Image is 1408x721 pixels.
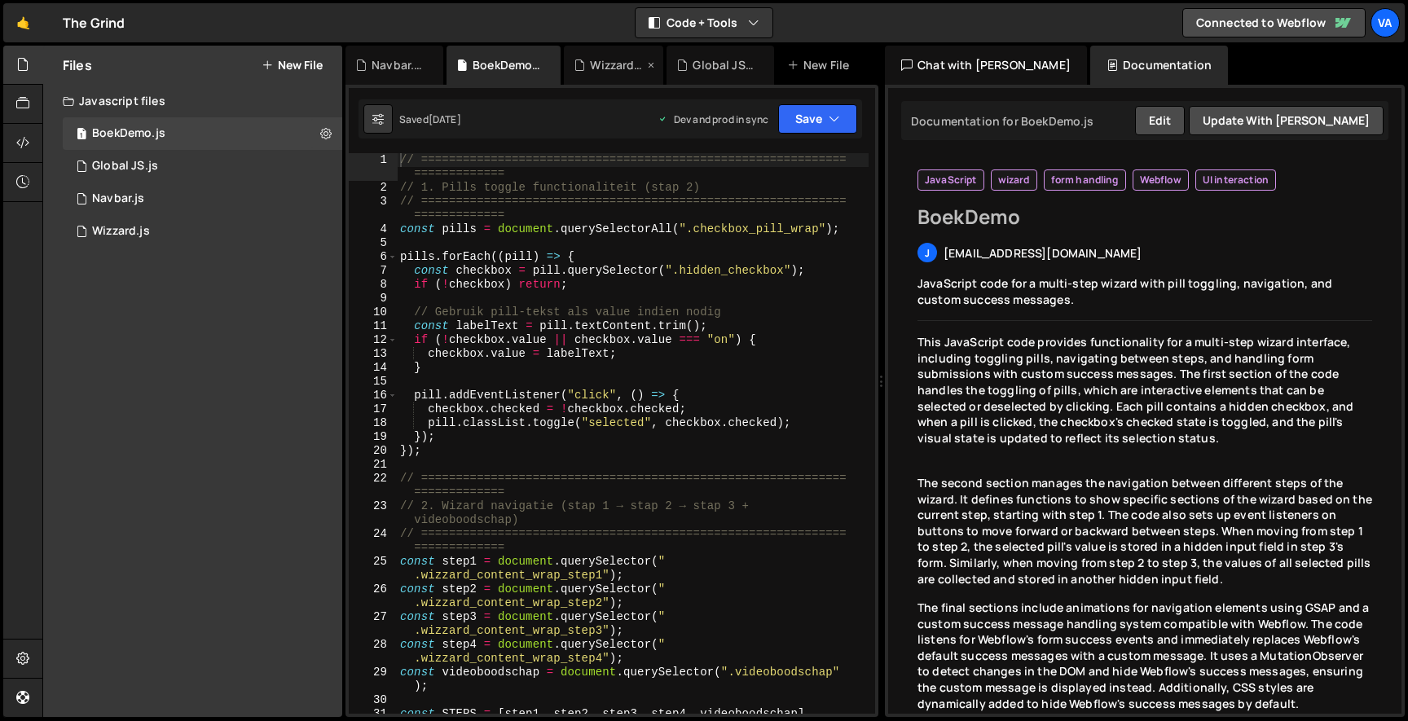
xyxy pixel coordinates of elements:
div: Javascript files [43,85,342,117]
div: Wizzard.js [92,224,150,239]
div: 7 [349,264,398,278]
div: 28 [349,638,398,666]
div: 15 [349,375,398,389]
div: 26 [349,583,398,610]
button: Code + Tools [636,8,772,37]
div: Dev and prod in sync [658,112,768,126]
div: 6 [349,250,398,264]
div: BoekDemo.js [92,126,165,141]
h2: Files [63,56,92,74]
div: 17048/46900.js [63,215,342,248]
div: 17048/47224.js [63,182,342,215]
p: The final sections include animations for navigation elements using GSAP and a custom success mes... [917,600,1372,711]
span: [EMAIL_ADDRESS][DOMAIN_NAME] [944,245,1142,261]
div: Navbar.js [372,57,424,73]
div: 18 [349,416,398,430]
div: 30 [349,693,398,707]
a: 🤙 [3,3,43,42]
span: JavaScript code for a multi-step wizard with pill toggling, navigation, and custom success messages. [917,275,1332,307]
div: Global JS.js [693,57,755,73]
div: 12 [349,333,398,347]
div: 3 [349,195,398,222]
div: BoekDemo.js [473,57,541,73]
div: Wizzard.js [590,57,644,73]
div: 27 [349,610,398,638]
div: 14 [349,361,398,375]
span: form handling [1051,174,1119,187]
div: 10 [349,306,398,319]
div: 25 [349,555,398,583]
span: UI interaction [1203,174,1269,187]
span: j [925,246,930,260]
div: Documentation for BoekDemo.js [906,113,1094,129]
h2: BoekDemo [917,204,1372,230]
div: The Grind [63,13,125,33]
p: This JavaScript code provides functionality for a multi-step wizard interface, including toggling... [917,334,1372,446]
button: Edit [1135,106,1185,135]
div: 9 [349,292,398,306]
p: The second section manages the navigation between different steps of the wizard. It defines funct... [917,475,1372,587]
div: 1 [349,153,398,181]
span: 1 [77,129,86,142]
div: 17048/46890.js [63,150,342,182]
div: 11 [349,319,398,333]
div: 24 [349,527,398,555]
div: Navbar.js [92,191,144,206]
a: Connected to Webflow [1182,8,1366,37]
div: New File [787,57,856,73]
div: 16 [349,389,398,402]
div: 5 [349,236,398,250]
div: [DATE] [429,112,461,126]
a: Va [1371,8,1400,37]
button: New File [262,59,323,72]
div: 23 [349,499,398,527]
div: 21 [349,458,398,472]
div: 29 [349,666,398,693]
div: 20 [349,444,398,458]
span: JavaScript [925,174,977,187]
div: Saved [399,112,461,126]
button: Save [778,104,857,134]
div: 22 [349,472,398,499]
div: 17048/46901.js [63,117,342,150]
div: 13 [349,347,398,361]
div: Global JS.js [92,159,158,174]
span: wizard [998,174,1030,187]
div: 17 [349,402,398,416]
button: Update with [PERSON_NAME] [1189,106,1384,135]
div: 8 [349,278,398,292]
div: 19 [349,430,398,444]
div: 4 [349,222,398,236]
span: Webflow [1140,174,1181,187]
div: 2 [349,181,398,195]
div: Chat with [PERSON_NAME] [885,46,1087,85]
div: Documentation [1090,46,1228,85]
